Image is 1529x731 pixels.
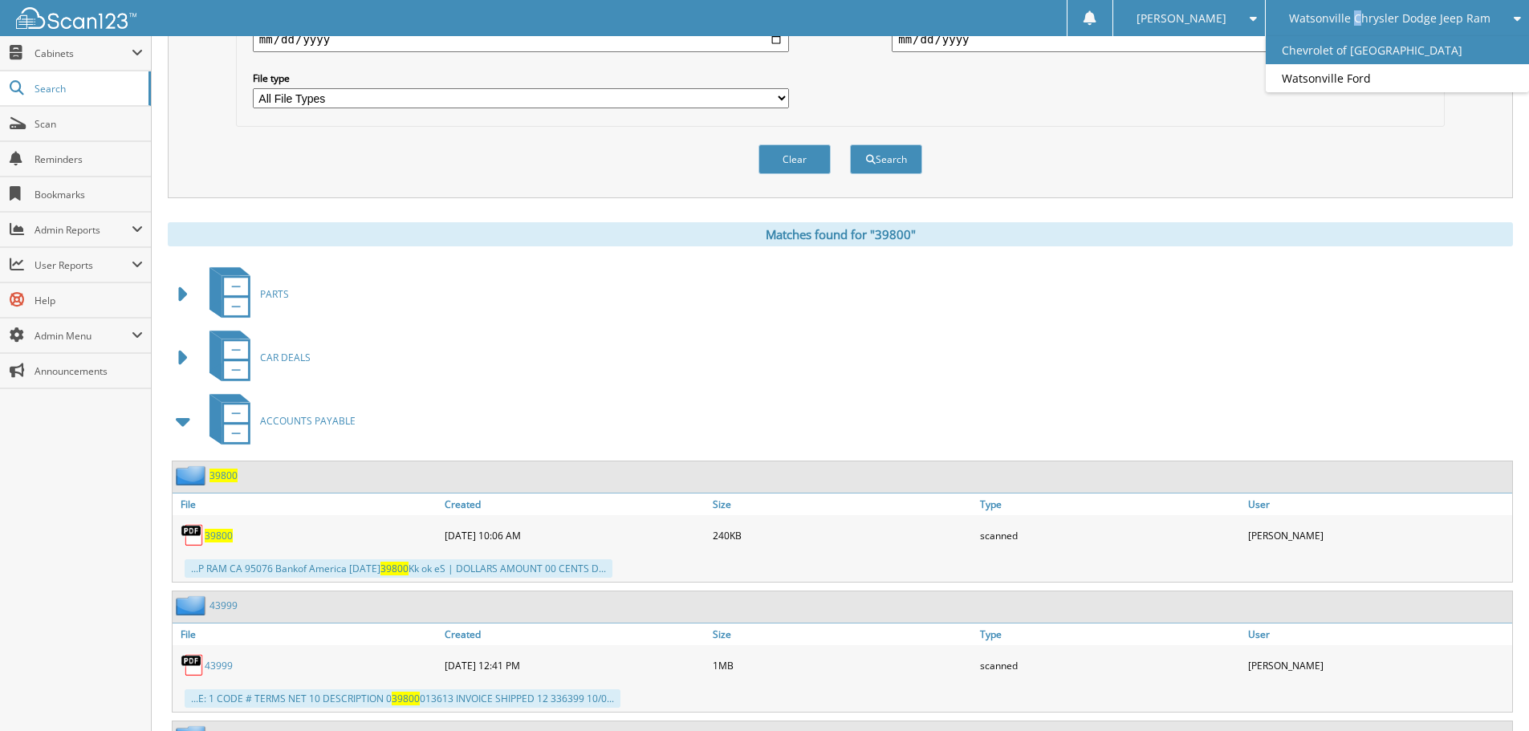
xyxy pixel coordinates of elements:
a: Type [976,493,1244,515]
span: CAR DEALS [260,351,311,364]
div: [DATE] 10:06 AM [441,519,709,551]
button: Clear [758,144,831,174]
div: scanned [976,519,1244,551]
span: 39800 [380,562,409,575]
a: 43999 [205,659,233,672]
span: Admin Menu [35,329,132,343]
a: Size [709,623,977,645]
a: File [173,493,441,515]
img: PDF.png [181,653,205,677]
a: PARTS [200,262,289,326]
a: 39800 [205,529,233,542]
a: Size [709,493,977,515]
span: ACCOUNTS PAYABLE [260,414,356,428]
input: start [253,26,789,52]
span: Scan [35,117,143,131]
img: scan123-logo-white.svg [16,7,136,29]
img: folder2.png [176,465,209,485]
button: Search [850,144,922,174]
span: Watsonville Chrysler Dodge Jeep Ram [1289,14,1490,23]
span: Reminders [35,152,143,166]
img: PDF.png [181,523,205,547]
span: Cabinets [35,47,132,60]
div: [PERSON_NAME] [1244,649,1512,681]
div: 240KB [709,519,977,551]
div: [PERSON_NAME] [1244,519,1512,551]
span: Announcements [35,364,143,378]
div: ...P RAM CA 95076 Bankof America [DATE] Kk ok eS | DOLLARS AMOUNT 00 CENTS D... [185,559,612,578]
span: 39800 [392,692,420,705]
input: end [892,26,1428,52]
a: CAR DEALS [200,326,311,389]
a: Chevrolet of [GEOGRAPHIC_DATA] [1266,36,1529,64]
a: Created [441,493,709,515]
span: Search [35,82,140,95]
div: [DATE] 12:41 PM [441,649,709,681]
a: 39800 [209,469,238,482]
img: folder2.png [176,595,209,615]
div: ...E: 1 CODE # TERMS NET 10 DESCRIPTION 0 013613 INVOICE SHIPPED 12 336399 10/0... [185,689,620,708]
a: 43999 [209,599,238,612]
span: User Reports [35,258,132,272]
span: Admin Reports [35,223,132,237]
div: 1MB [709,649,977,681]
div: scanned [976,649,1244,681]
div: Matches found for "39800" [168,222,1513,246]
a: Type [976,623,1244,645]
a: File [173,623,441,645]
a: User [1244,623,1512,645]
span: PARTS [260,287,289,301]
a: Created [441,623,709,645]
a: Watsonville Ford [1266,64,1529,92]
span: Help [35,294,143,307]
span: [PERSON_NAME] [1137,14,1226,23]
label: File type [253,71,789,85]
a: ACCOUNTS PAYABLE [200,389,356,453]
a: User [1244,493,1512,515]
span: Bookmarks [35,188,143,201]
